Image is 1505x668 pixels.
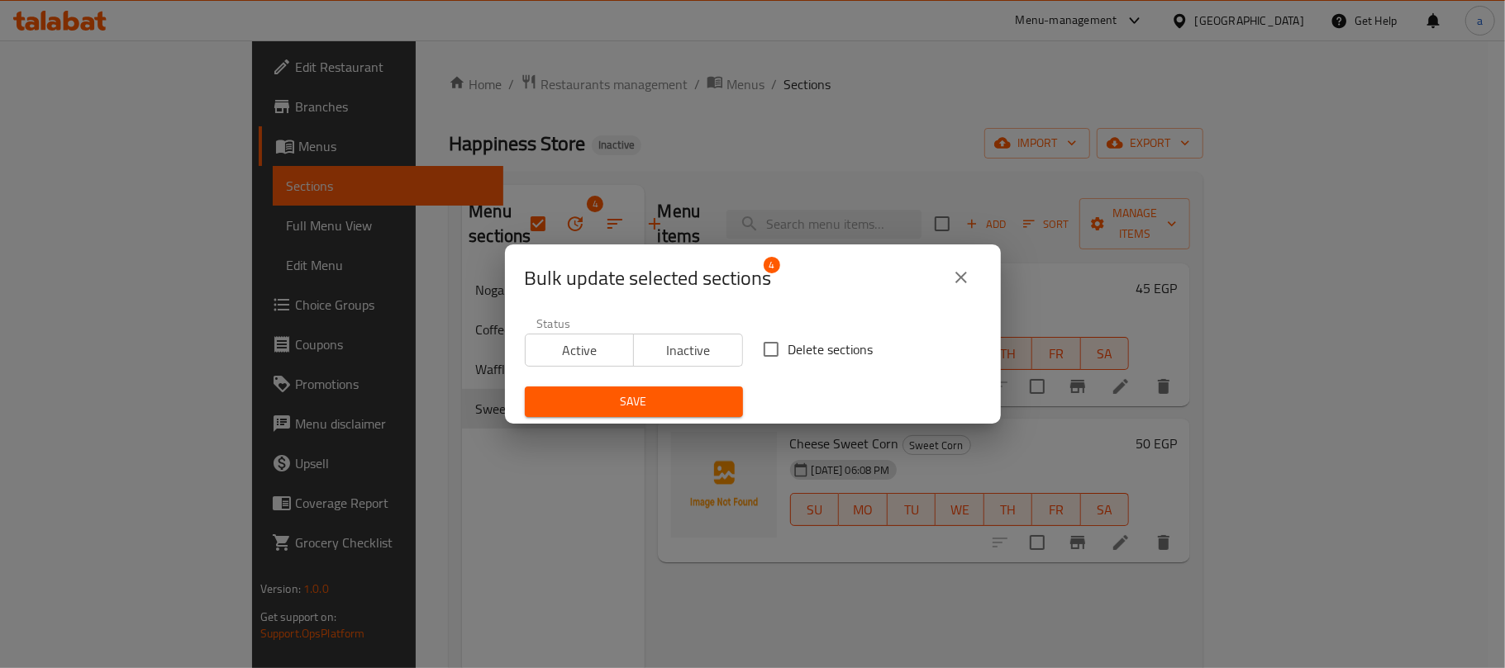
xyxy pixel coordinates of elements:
[538,391,730,412] span: Save
[764,257,780,273] span: 4
[788,339,874,359] span: Delete sections
[525,334,635,367] button: Active
[633,334,743,367] button: Inactive
[941,258,981,297] button: close
[525,265,772,291] span: Selected section count
[525,386,743,417] button: Save
[532,339,628,362] span: Active
[641,339,736,362] span: Inactive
